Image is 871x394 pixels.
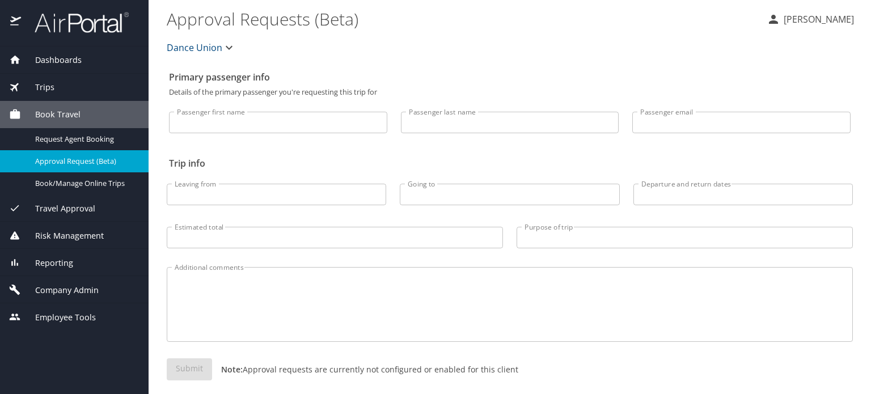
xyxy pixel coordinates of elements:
p: Details of the primary passenger you're requesting this trip for [169,88,851,96]
p: [PERSON_NAME] [780,12,854,26]
span: Dance Union [167,40,222,56]
p: Approval requests are currently not configured or enabled for this client [212,363,518,375]
span: Company Admin [21,284,99,296]
h2: Primary passenger info [169,68,851,86]
span: Book/Manage Online Trips [35,178,135,189]
img: airportal-logo.png [22,11,129,33]
h1: Approval Requests (Beta) [167,1,758,36]
span: Book Travel [21,108,81,121]
h2: Trip info [169,154,851,172]
span: Reporting [21,257,73,269]
span: Approval Request (Beta) [35,156,135,167]
strong: Note: [221,364,243,375]
span: Request Agent Booking [35,134,135,145]
span: Risk Management [21,230,104,242]
span: Dashboards [21,54,82,66]
button: Dance Union [162,36,240,59]
span: Employee Tools [21,311,96,324]
span: Trips [21,81,54,94]
span: Travel Approval [21,202,95,215]
button: [PERSON_NAME] [762,9,859,29]
img: icon-airportal.png [10,11,22,33]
